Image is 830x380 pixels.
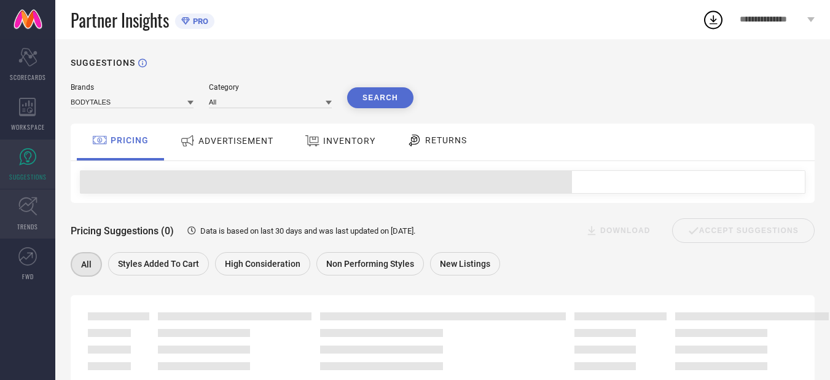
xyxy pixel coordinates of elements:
[225,259,300,269] span: High Consideration
[190,17,208,26] span: PRO
[200,226,415,236] span: Data is based on last 30 days and was last updated on [DATE] .
[71,225,174,237] span: Pricing Suggestions (0)
[10,73,46,82] span: SCORECARDS
[71,58,135,68] h1: SUGGESTIONS
[425,135,467,145] span: RETURNS
[672,218,815,243] div: Accept Suggestions
[17,222,38,231] span: TRENDS
[323,136,375,146] span: INVENTORY
[209,83,332,92] div: Category
[22,272,34,281] span: FWD
[198,136,273,146] span: ADVERTISEMENT
[702,9,724,31] div: Open download list
[71,83,194,92] div: Brands
[11,122,45,132] span: WORKSPACE
[440,259,490,269] span: New Listings
[9,172,47,181] span: SUGGESTIONS
[347,87,413,108] button: Search
[118,259,199,269] span: Styles Added To Cart
[81,259,92,269] span: All
[71,7,169,33] span: Partner Insights
[111,135,149,145] span: PRICING
[326,259,414,269] span: Non Performing Styles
